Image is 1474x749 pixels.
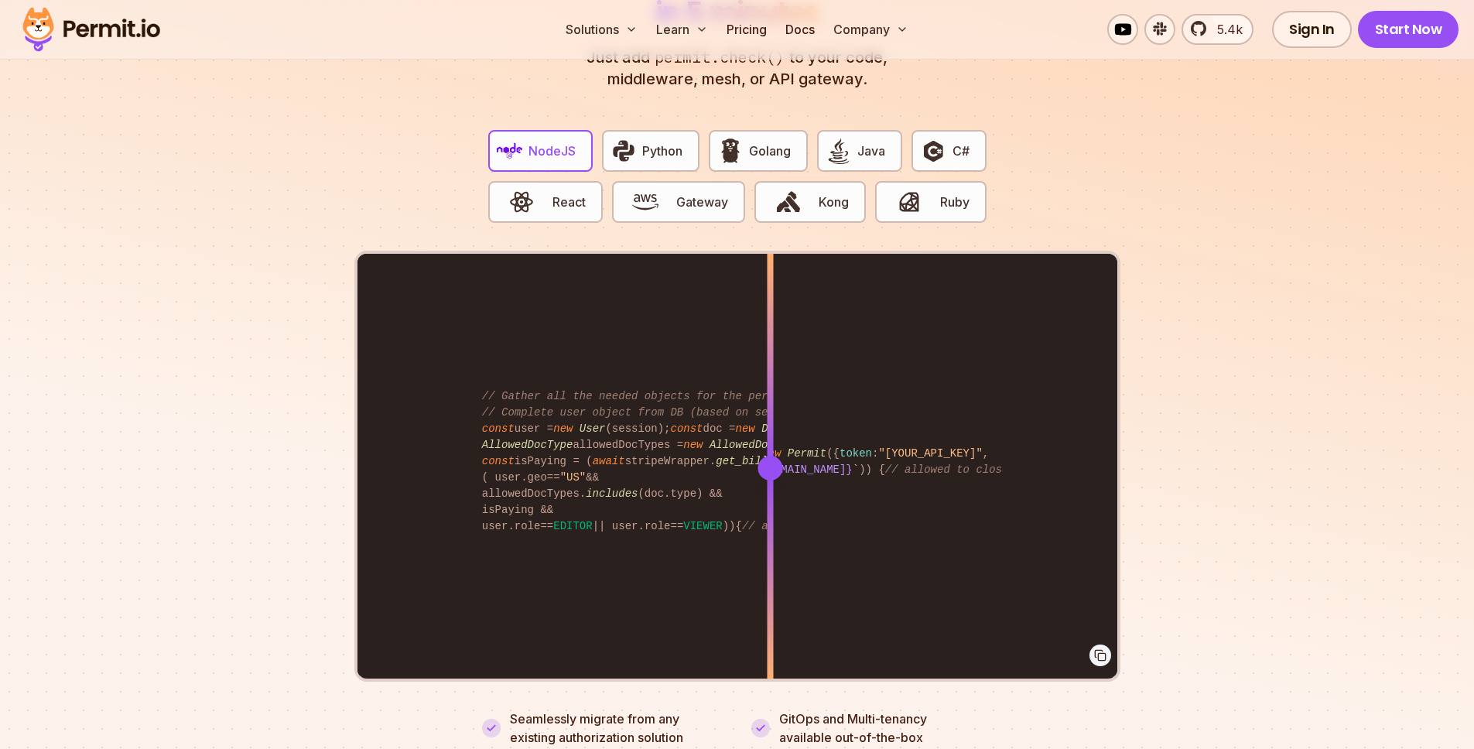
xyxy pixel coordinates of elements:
[742,520,840,532] span: // allow access
[482,406,996,419] span: // Complete user object from DB (based on session object, only 3 DB queries...)
[710,439,801,451] span: AllowedDocType
[819,193,849,211] span: Kong
[510,710,723,747] p: Seamlessly migrate from any existing authorization solution
[593,455,625,467] span: await
[471,376,1003,547] code: user = (session); doc = ( , , session. ); allowedDocTypes = (user. ); isPaying = ( stripeWrapper....
[940,193,970,211] span: Ruby
[586,487,638,500] span: includes
[717,138,744,164] img: Golang
[642,142,682,160] span: Python
[580,422,606,435] span: User
[553,520,592,532] span: EDITOR
[720,14,773,45] a: Pricing
[1272,11,1352,48] a: Sign In
[508,189,535,215] img: React
[736,422,755,435] span: new
[552,193,586,211] span: React
[645,520,671,532] span: role
[497,138,523,164] img: NodeJS
[15,3,167,56] img: Permit logo
[482,390,853,402] span: // Gather all the needed objects for the permission check
[610,138,637,164] img: Python
[1182,14,1253,45] a: 5.4k
[683,439,703,451] span: new
[560,471,587,484] span: "US"
[857,142,885,160] span: Java
[878,447,982,460] span: "[YOUR_API_KEY]"
[670,487,696,500] span: type
[896,189,922,215] img: Ruby
[553,422,573,435] span: new
[827,14,915,45] button: Company
[775,189,802,215] img: Kong
[716,455,833,467] span: get_billing_status
[761,422,813,435] span: Document
[559,14,644,45] button: Solutions
[788,447,826,460] span: Permit
[670,422,703,435] span: const
[528,471,547,484] span: geo
[748,463,852,476] span: ${[DOMAIN_NAME]}
[779,710,927,747] p: GitOps and Multi-tenancy available out-of-the-box
[676,193,728,211] span: Gateway
[515,520,541,532] span: role
[683,520,722,532] span: VIEWER
[570,46,905,90] p: Just add to your code, middleware, mesh, or API gateway.
[952,142,970,160] span: C#
[482,455,515,467] span: const
[632,189,658,215] img: Gateway
[716,463,859,476] span: `doc: `
[779,14,821,45] a: Docs
[1208,20,1243,39] span: 5.4k
[826,138,852,164] img: Java
[1358,11,1459,48] a: Start Now
[840,447,872,460] span: token
[920,138,946,164] img: C#
[528,142,576,160] span: NodeJS
[482,439,573,451] span: AllowedDocType
[482,422,515,435] span: const
[749,142,791,160] span: Golang
[885,463,1048,476] span: // allowed to close issue
[650,14,714,45] button: Learn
